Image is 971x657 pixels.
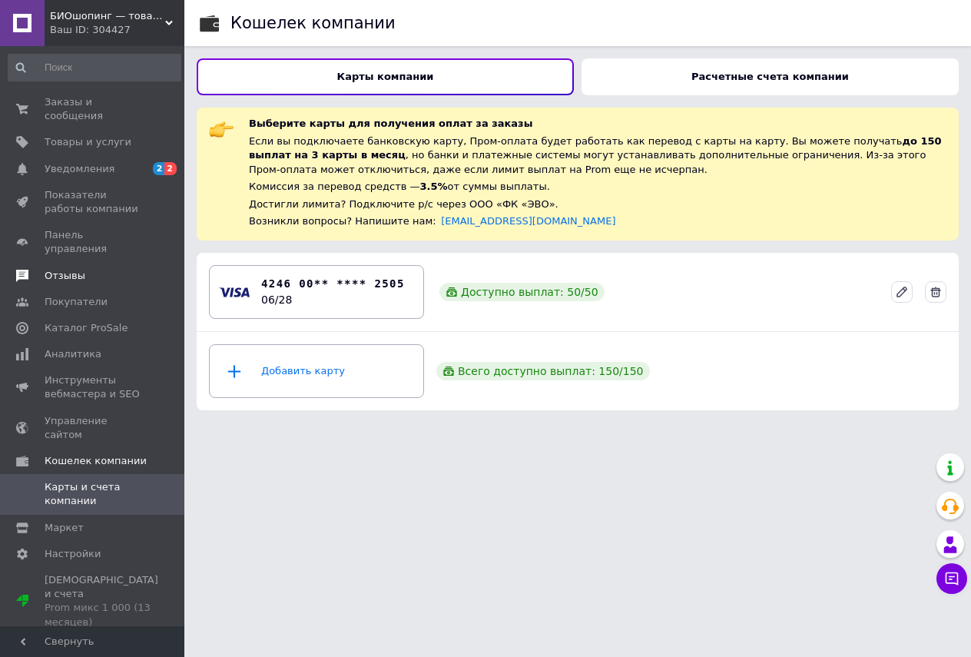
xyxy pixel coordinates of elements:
[45,547,101,561] span: Настройки
[337,71,434,82] b: Карты компании
[45,321,128,335] span: Каталог ProSale
[230,15,396,32] div: Кошелек компании
[50,23,184,37] div: Ваш ID: 304427
[249,214,946,228] div: Возникли вопросы? Напишите нам:
[8,54,181,81] input: Поиск
[249,180,946,194] div: Комиссия за перевод средств — от суммы выплаты.
[45,228,142,256] span: Панель управления
[249,134,946,177] div: Если вы подключаете банковскую карту, Пром-оплата будет работать как перевод с карты на карту. Вы...
[436,362,650,380] div: Всего доступно выплат: 150 / 150
[153,162,165,175] span: 2
[45,414,142,442] span: Управление сайтом
[209,117,234,141] img: :point_right:
[45,347,101,361] span: Аналитика
[45,521,84,535] span: Маркет
[45,373,142,401] span: Инструменты вебмастера и SEO
[219,348,414,394] div: Добавить карту
[45,162,114,176] span: Уведомления
[45,188,142,216] span: Показатели работы компании
[936,563,967,594] button: Чат с покупателем
[261,294,292,306] time: 06/28
[45,601,158,629] div: Prom микс 1 000 (13 месяцев)
[45,480,142,508] span: Карты и счета компании
[45,295,108,309] span: Покупатели
[691,71,849,82] b: Расчетные счета компании
[249,197,946,211] div: Достигли лимита? Подключите р/с через ООО «ФК «ЭВО».
[249,118,532,129] span: Выберите карты для получения оплат за заказы
[164,162,177,175] span: 2
[45,454,147,468] span: Кошелек компании
[420,181,448,192] span: 3.5%
[439,283,605,301] div: Доступно выплат: 50 / 50
[441,215,615,227] a: [EMAIL_ADDRESS][DOMAIN_NAME]
[45,135,131,149] span: Товары и услуги
[45,95,142,123] span: Заказы и сообщения
[45,573,158,629] span: [DEMOGRAPHIC_DATA] и счета
[50,9,165,23] span: БИОшопинг — товары для дома, здоровья и красоты, г. Киев
[45,269,85,283] span: Отзывы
